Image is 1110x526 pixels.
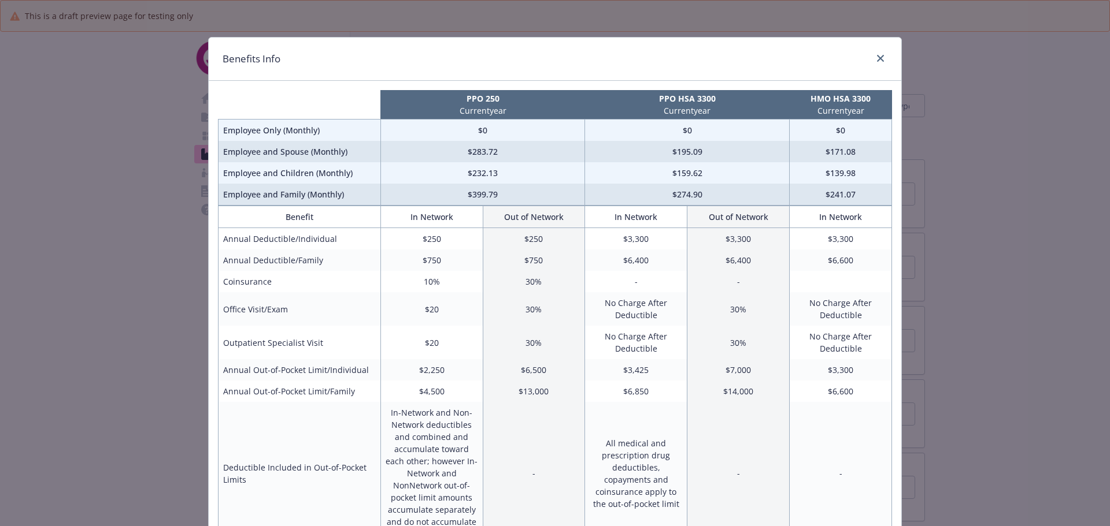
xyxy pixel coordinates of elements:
[483,228,585,250] td: $250
[790,141,892,162] td: $171.08
[585,120,790,141] td: $0
[483,206,585,228] th: Out of Network
[687,249,790,271] td: $6,400
[380,380,483,402] td: $4,500
[687,326,790,359] td: 30%
[585,380,687,402] td: $6,850
[585,184,790,206] td: $274.90
[219,271,381,292] td: Coinsurance
[380,228,483,250] td: $250
[219,162,381,184] td: Employee and Children (Monthly)
[790,292,892,326] td: No Charge After Deductible
[790,184,892,206] td: $241.07
[380,326,483,359] td: $20
[790,359,892,380] td: $3,300
[380,184,585,206] td: $399.79
[792,105,890,117] p: Current year
[790,326,892,359] td: No Charge After Deductible
[687,271,790,292] td: -
[219,359,381,380] td: Annual Out-of-Pocket Limit/Individual
[483,292,585,326] td: 30%
[687,359,790,380] td: $7,000
[790,162,892,184] td: $139.98
[687,206,790,228] th: Out of Network
[792,92,890,105] p: HMO HSA 3300
[380,292,483,326] td: $20
[790,120,892,141] td: $0
[587,105,787,117] p: Current year
[380,249,483,271] td: $750
[219,90,381,120] th: intentionally left blank
[874,51,887,65] a: close
[585,292,687,326] td: No Charge After Deductible
[687,292,790,326] td: 30%
[219,228,381,250] td: Annual Deductible/Individual
[219,249,381,271] td: Annual Deductible/Family
[483,380,585,402] td: $13,000
[380,206,483,228] th: In Network
[585,141,790,162] td: $195.09
[790,380,892,402] td: $6,600
[383,92,583,105] p: PPO 250
[483,359,585,380] td: $6,500
[219,292,381,326] td: Office Visit/Exam
[687,228,790,250] td: $3,300
[483,249,585,271] td: $750
[219,206,381,228] th: Benefit
[219,380,381,402] td: Annual Out-of-Pocket Limit/Family
[380,120,585,141] td: $0
[687,380,790,402] td: $14,000
[219,120,381,141] td: Employee Only (Monthly)
[219,141,381,162] td: Employee and Spouse (Monthly)
[587,92,787,105] p: PPO HSA 3300
[585,359,687,380] td: $3,425
[585,326,687,359] td: No Charge After Deductible
[790,249,892,271] td: $6,600
[790,206,892,228] th: In Network
[790,228,892,250] td: $3,300
[585,206,687,228] th: In Network
[585,249,687,271] td: $6,400
[219,184,381,206] td: Employee and Family (Monthly)
[380,162,585,184] td: $232.13
[223,51,280,66] h1: Benefits Info
[380,271,483,292] td: 10%
[219,326,381,359] td: Outpatient Specialist Visit
[585,271,687,292] td: -
[483,326,585,359] td: 30%
[380,141,585,162] td: $283.72
[585,162,790,184] td: $159.62
[483,271,585,292] td: 30%
[585,228,687,250] td: $3,300
[380,359,483,380] td: $2,250
[383,105,583,117] p: Current year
